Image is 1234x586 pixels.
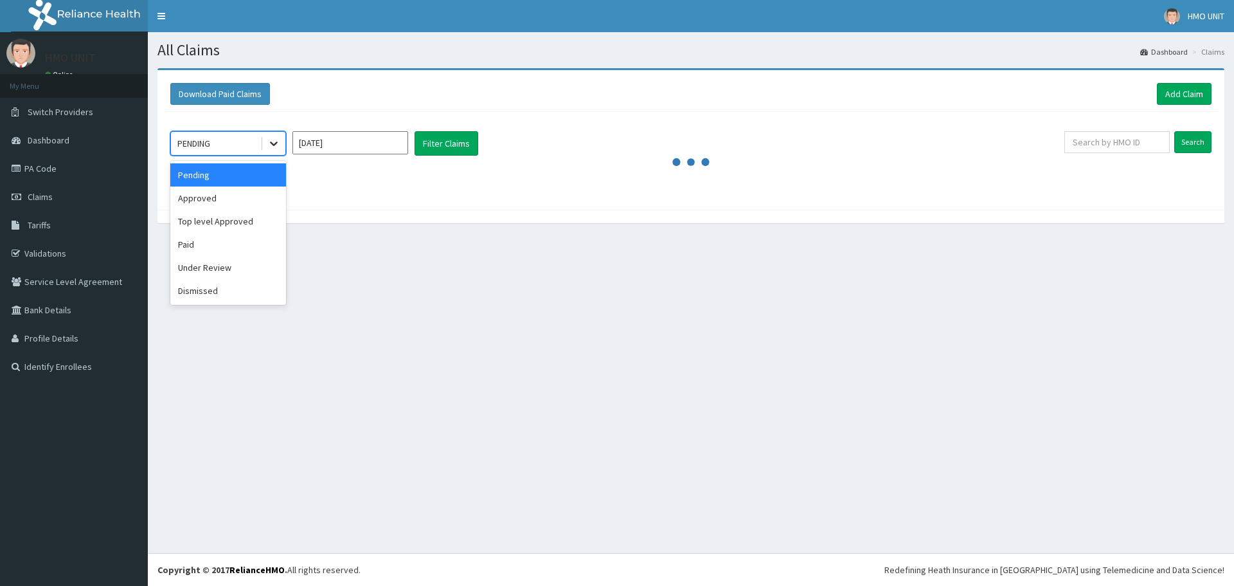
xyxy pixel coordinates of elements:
[6,39,35,68] img: User Image
[884,563,1224,576] div: Redefining Heath Insurance in [GEOGRAPHIC_DATA] using Telemedicine and Data Science!
[148,553,1234,586] footer: All rights reserved.
[292,131,408,154] input: Select Month and Year
[1157,83,1212,105] a: Add Claim
[170,83,270,105] button: Download Paid Claims
[157,42,1224,59] h1: All Claims
[170,163,286,187] div: Pending
[1188,10,1224,22] span: HMO UNIT
[672,143,710,181] svg: audio-loading
[28,106,93,118] span: Switch Providers
[1189,46,1224,57] li: Claims
[170,256,286,279] div: Under Review
[45,52,96,64] p: HMO UNIT
[1164,8,1180,24] img: User Image
[415,131,478,156] button: Filter Claims
[170,233,286,256] div: Paid
[170,279,286,302] div: Dismissed
[28,191,53,203] span: Claims
[229,564,285,576] a: RelianceHMO
[157,564,287,576] strong: Copyright © 2017 .
[170,187,286,210] div: Approved
[28,219,51,231] span: Tariffs
[45,70,76,79] a: Online
[1174,131,1212,153] input: Search
[1140,46,1188,57] a: Dashboard
[170,210,286,233] div: Top level Approved
[177,137,210,150] div: PENDING
[1064,131,1170,153] input: Search by HMO ID
[28,134,69,146] span: Dashboard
